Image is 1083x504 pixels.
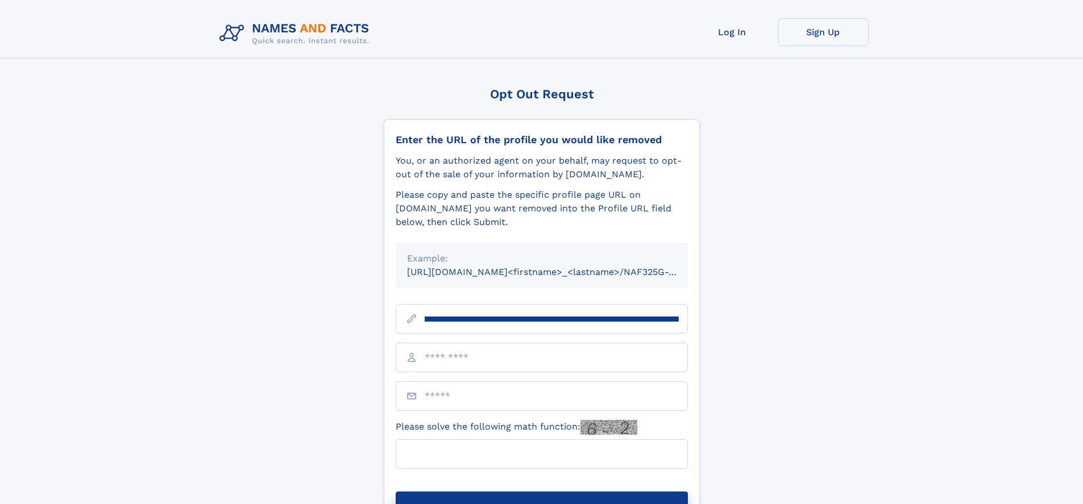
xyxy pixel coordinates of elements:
[396,154,688,181] div: You, or an authorized agent on your behalf, may request to opt-out of the sale of your informatio...
[396,188,688,229] div: Please copy and paste the specific profile page URL on [DOMAIN_NAME] you want removed into the Pr...
[384,87,700,101] div: Opt Out Request
[396,420,637,435] label: Please solve the following math function:
[687,18,778,46] a: Log In
[778,18,869,46] a: Sign Up
[407,266,709,277] small: [URL][DOMAIN_NAME]<firstname>_<lastname>/NAF325G-xxxxxxxx
[407,252,677,265] div: Example:
[396,134,688,146] div: Enter the URL of the profile you would like removed
[215,18,379,49] img: Logo Names and Facts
